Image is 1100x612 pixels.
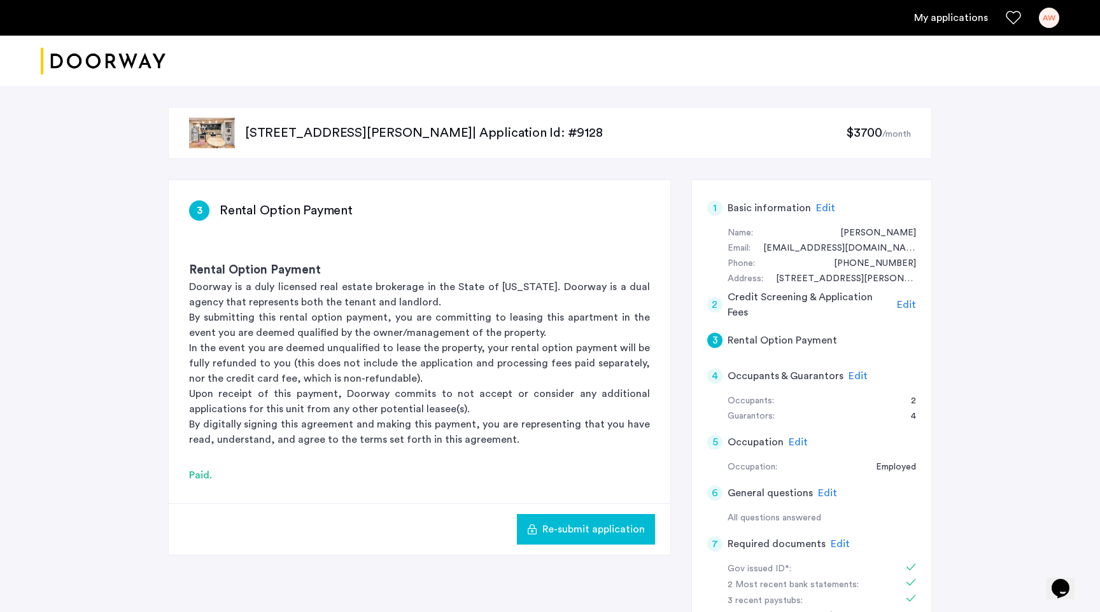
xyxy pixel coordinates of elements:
[220,202,353,219] h3: Rental Option Payment
[728,226,753,241] div: Name:
[728,256,755,272] div: Phone:
[707,368,723,384] div: 4
[728,241,751,256] div: Email:
[728,460,777,475] div: Occupation:
[816,203,835,213] span: Edit
[189,118,235,148] img: apartment
[707,435,723,450] div: 5
[728,394,774,409] div: Occupants:
[728,511,916,526] div: All questions answered
[707,536,723,552] div: 7
[1047,561,1087,599] iframe: chat widget
[189,340,650,386] p: In the event you are deemed unqualified to lease the property, your rental option payment will be...
[728,409,775,424] div: Guarantors:
[897,300,916,310] span: Edit
[846,127,882,139] span: $3700
[863,460,916,475] div: Employed
[1006,10,1021,25] a: Favorites
[821,256,916,272] div: +12034827989
[189,200,209,221] div: 3
[914,10,988,25] a: My application
[41,38,166,85] a: Cazamio logo
[517,514,655,545] button: button
[707,200,723,216] div: 1
[542,522,645,537] span: Re-submit application
[828,226,916,241] div: Adam Wolff
[728,272,763,287] div: Address:
[728,578,888,593] div: 2 Most recent bank statements:
[728,485,813,501] h5: General questions
[707,333,723,348] div: 3
[707,485,723,501] div: 6
[728,333,837,348] h5: Rental Option Payment
[189,417,650,447] p: By digitally signing this agreement and making this payment, you are representing that you have r...
[751,241,916,256] div: adamwolff14@gmail.com
[189,279,650,310] p: Doorway is a duly licensed real estate brokerage in the State of [US_STATE]. Doorway is a dual ag...
[189,261,650,279] h3: Rental Option Payment
[728,200,811,216] h5: Basic information
[728,289,892,320] h5: Credit Screening & Application Fees
[707,297,723,312] div: 2
[728,435,784,450] h5: Occupation
[189,310,650,340] p: By submitting this rental option payment, you are committing to leasing this apartment in the eve...
[789,437,808,447] span: Edit
[849,371,868,381] span: Edit
[728,594,888,609] div: 3 recent paystubs:
[882,130,911,139] sub: /month
[898,394,916,409] div: 2
[818,488,837,498] span: Edit
[189,468,650,483] div: Paid.
[898,409,916,424] div: 4
[763,272,916,287] div: 1625 Putnam Ave, #1D
[831,539,850,549] span: Edit
[728,562,888,577] div: Gov issued ID*:
[1039,8,1059,28] div: AW
[728,368,843,384] h5: Occupants & Guarantors
[728,536,826,552] h5: Required documents
[245,124,846,142] p: [STREET_ADDRESS][PERSON_NAME] | Application Id: #9128
[41,38,166,85] img: logo
[189,386,650,417] p: Upon receipt of this payment, Doorway commits to not accept or consider any additional applicatio...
